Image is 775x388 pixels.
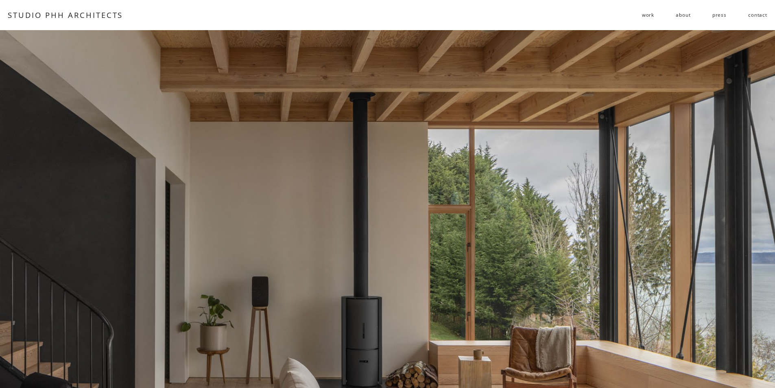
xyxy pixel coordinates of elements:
a: folder dropdown [642,9,654,22]
a: contact [748,9,767,22]
a: STUDIO PHH ARCHITECTS [8,10,123,20]
a: about [676,9,690,22]
a: press [712,9,727,22]
span: work [642,9,654,21]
